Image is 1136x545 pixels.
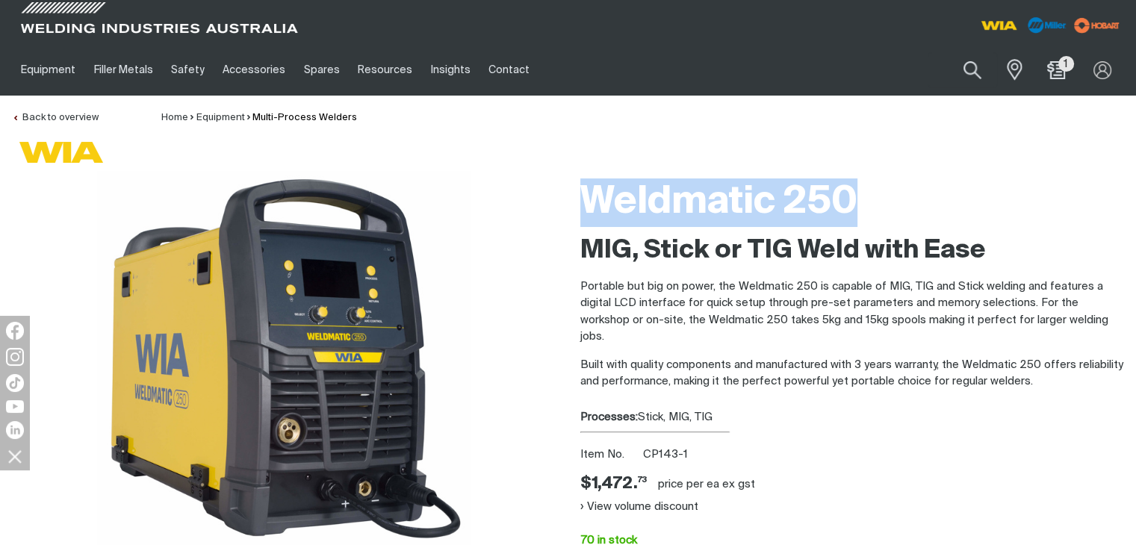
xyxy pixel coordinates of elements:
div: Built with quality components and manufactured with 3 years warranty, the Weldmatic 250 offers re... [580,234,1125,390]
img: hide socials [2,443,28,469]
a: Contact [479,44,538,96]
nav: Main [12,44,846,96]
div: ex gst [722,477,755,492]
a: Equipment [12,44,84,96]
span: Item No. [580,446,641,464]
h2: MIG, Stick or TIG Weld with Ease [580,234,1125,267]
h1: Weldmatic 250 [580,178,1125,227]
img: Instagram [6,348,24,366]
div: Price [580,473,647,495]
span: CP143-1 [643,449,688,460]
nav: Breadcrumb [161,110,357,125]
img: LinkedIn [6,421,24,439]
a: Home [161,113,188,122]
img: TikTok [6,374,24,392]
sup: 73 [638,476,647,484]
button: Search products [947,52,998,87]
a: Back to overview [12,113,99,122]
a: Spares [295,44,349,96]
img: miller [1070,14,1124,37]
button: View volume discount [580,495,698,519]
strong: Processes: [580,411,638,423]
a: Safety [162,44,214,96]
img: YouTube [6,400,24,413]
a: Filler Metals [84,44,161,96]
a: Accessories [214,44,294,96]
a: Resources [349,44,421,96]
img: Facebook [6,322,24,340]
a: Multi-Process Welders [252,113,357,122]
span: $1,472. [580,473,647,495]
a: Insights [421,44,479,96]
a: Equipment [196,113,245,122]
div: price per EA [658,477,719,492]
img: Weldmatic 250 [97,171,471,544]
input: Product name or item number... [928,52,997,87]
p: Portable but big on power, the Weldmatic 250 is capable of MIG, TIG and Stick welding and feature... [580,278,1125,346]
div: Stick, MIG, TIG [580,409,1125,426]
